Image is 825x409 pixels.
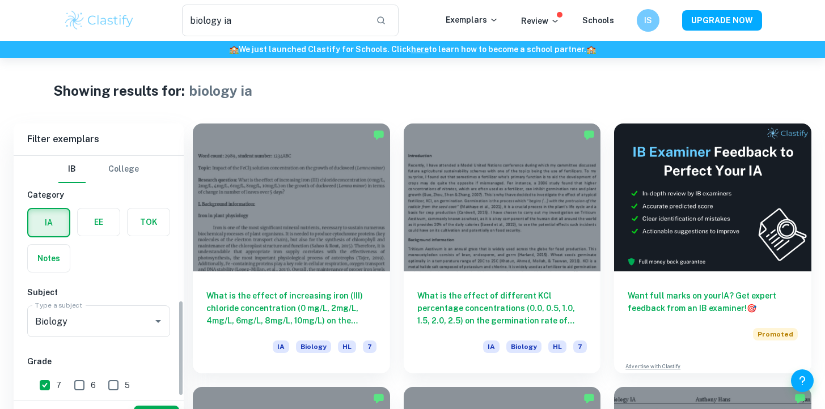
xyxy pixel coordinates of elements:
[27,286,170,299] h6: Subject
[417,289,587,327] h6: What is the effect of different KCl percentage concentrations (0.0, 0.5, 1.0, 1.5, 2.0, 2.5) on t...
[28,245,70,272] button: Notes
[182,5,367,36] input: Search for any exemplars...
[411,45,429,54] a: here
[189,80,252,101] h1: biology ia
[373,129,384,140] img: Marked
[641,14,654,27] h6: IS
[753,328,798,340] span: Promoted
[637,9,659,32] button: IS
[483,340,500,353] span: IA
[614,123,811,373] a: Want full marks on yourIA? Get expert feedback from an IB examiner!PromotedAdvertise with Clastify
[521,15,560,27] p: Review
[206,289,376,327] h6: What is the effect of increasing iron (III) chloride concentration (0 mg/L, 2mg/L, 4mg/L, 6mg/L, ...
[150,313,166,329] button: Open
[56,379,61,391] span: 7
[78,208,120,236] button: EE
[296,340,331,353] span: Biology
[35,300,82,310] label: Type a subject
[625,363,680,370] a: Advertise with Clastify
[193,123,390,373] a: What is the effect of increasing iron (III) chloride concentration (0 mg/L, 2mg/L, 4mg/L, 6mg/L, ...
[125,379,130,391] span: 5
[58,156,139,183] div: Filter type choice
[747,304,756,313] span: 🎯
[582,16,614,25] a: Schools
[794,393,806,404] img: Marked
[446,14,498,26] p: Exemplars
[548,340,566,353] span: HL
[91,379,96,391] span: 6
[273,340,289,353] span: IA
[27,355,170,368] h6: Grade
[583,129,595,140] img: Marked
[614,123,811,271] img: Thumbnail
[628,289,798,314] h6: Want full marks on your IA ? Get expert feedback from an IB examiner!
[58,156,86,183] button: IB
[682,10,762,31] button: UPGRADE NOW
[108,156,139,183] button: College
[27,189,170,201] h6: Category
[791,369,814,392] button: Help and Feedback
[14,123,184,155] h6: Filter exemplars
[28,209,69,236] button: IA
[338,340,356,353] span: HL
[506,340,541,353] span: Biology
[53,80,185,101] h1: Showing results for:
[229,45,239,54] span: 🏫
[573,340,587,353] span: 7
[64,9,136,32] img: Clastify logo
[363,340,376,353] span: 7
[583,393,595,404] img: Marked
[373,393,384,404] img: Marked
[2,43,823,56] h6: We just launched Clastify for Schools. Click to learn how to become a school partner.
[404,123,601,373] a: What is the effect of different KCl percentage concentrations (0.0, 0.5, 1.0, 1.5, 2.0, 2.5) on t...
[586,45,596,54] span: 🏫
[128,208,170,236] button: TOK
